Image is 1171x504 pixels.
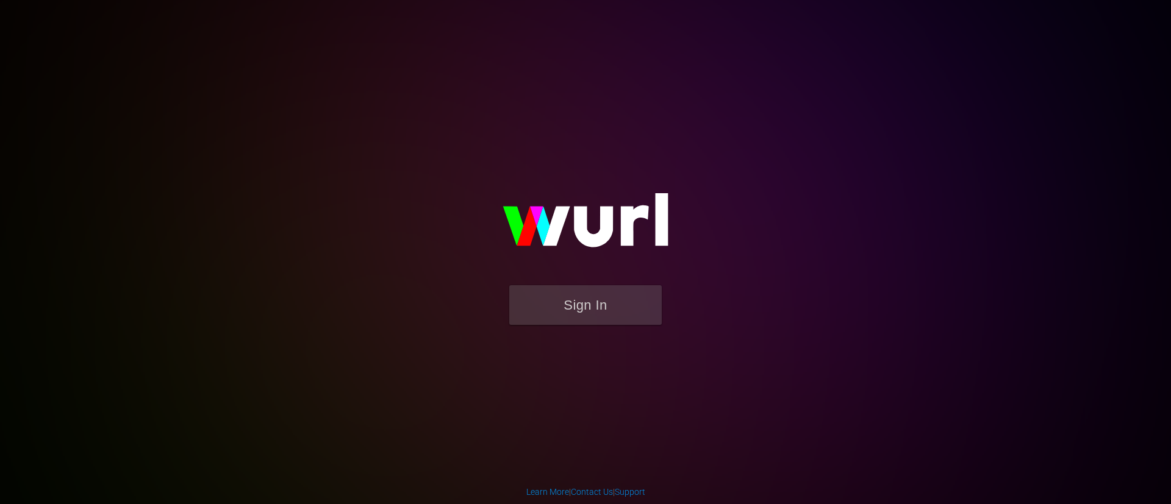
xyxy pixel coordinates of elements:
button: Sign In [509,285,662,325]
a: Learn More [526,487,569,497]
a: Support [615,487,645,497]
img: wurl-logo-on-black-223613ac3d8ba8fe6dc639794a292ebdb59501304c7dfd60c99c58986ef67473.svg [464,167,707,285]
a: Contact Us [571,487,613,497]
div: | | [526,486,645,498]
